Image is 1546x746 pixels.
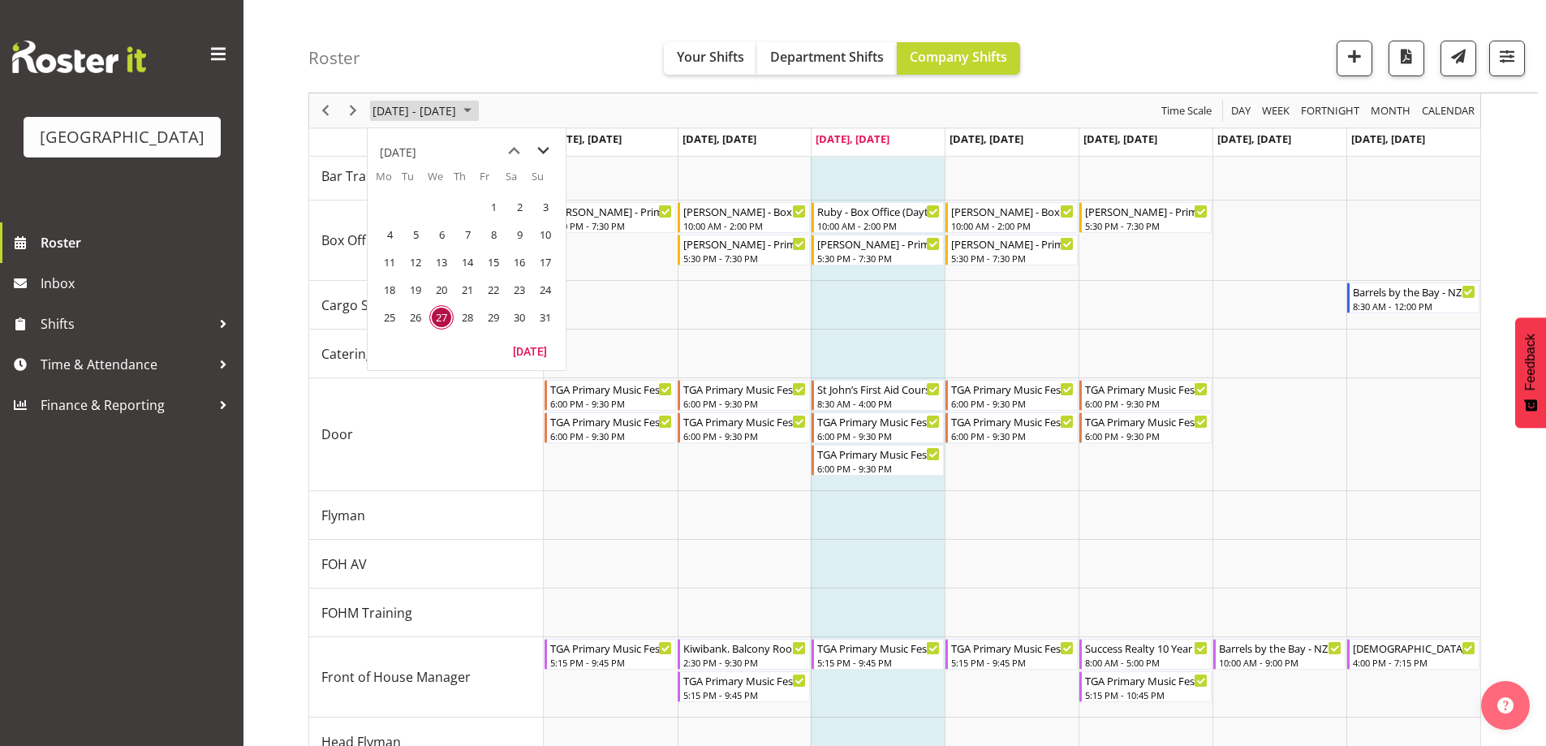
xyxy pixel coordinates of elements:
span: Box Office [321,231,383,250]
button: Time Scale [1159,101,1215,121]
button: Fortnight [1298,101,1363,121]
div: [PERSON_NAME] - Primary School Choir - [PERSON_NAME] [550,203,673,219]
th: Sa [506,169,532,193]
div: Front of House Manager"s event - TGA Primary Music Fest. Songs from Sunny Days. FOHM Shift - Robi... [545,639,677,670]
div: Door"s event - TGA Primary Music Fest. Songs from Sunny Days - Michelle Englehardt Begin From Thu... [945,412,1078,443]
div: 6:00 PM - 9:30 PM [683,397,806,410]
button: Download a PDF of the roster according to the set date range. [1389,41,1424,76]
div: Door"s event - TGA Primary Music Fest. Songs from Sunny Days - Max Allan Begin From Tuesday, Augu... [678,412,810,443]
span: Department Shifts [770,48,884,66]
div: TGA Primary Music Fest. Songs from Sunny Days - [PERSON_NAME] [683,381,806,397]
div: TGA Primary Music Fest. Songs from Sunny Days - [PERSON_NAME] [817,413,940,429]
button: Next [342,101,364,121]
span: Saturday, August 30, 2025 [507,305,532,330]
div: Barrels by the Bay - NZ Whisky Fest Cargo Shed - [PERSON_NAME] [1219,640,1341,656]
span: Friday, August 29, 2025 [481,305,506,330]
button: Department Shifts [757,42,897,75]
span: Sunday, August 10, 2025 [533,222,558,247]
div: Next [339,93,367,127]
span: FOH AV [321,554,367,574]
span: [DATE], [DATE] [548,132,622,146]
div: 5:30 PM - 7:30 PM [951,252,1074,265]
span: Your Shifts [677,48,744,66]
div: Door"s event - TGA Primary Music Fest. Songs from Sunny Days - Alex Freeman Begin From Monday, Au... [545,380,677,411]
div: TGA Primary Music Fest. Songs from Sunny Days. FOHM Shift - [PERSON_NAME] [550,640,673,656]
div: [PERSON_NAME] - Primary School Choir - Songs from the Sunny Days - [PERSON_NAME] Awhina [PERSON_N... [1085,203,1208,219]
div: 5:15 PM - 9:45 PM [683,688,806,701]
div: 6:00 PM - 9:30 PM [1085,429,1208,442]
div: Door"s event - St John’s First Aid Course - Chris Darlington Begin From Wednesday, August 27, 202... [812,380,944,411]
span: [DATE], [DATE] [1083,132,1157,146]
div: 2:30 PM - 9:30 PM [683,656,806,669]
span: Wednesday, August 6, 2025 [429,222,454,247]
span: Day [1229,101,1252,121]
div: Door"s event - TGA Primary Music Fest. Songs from Sunny Days - Alex Freeman Begin From Wednesday,... [812,412,944,443]
span: Wednesday, August 13, 2025 [429,250,454,274]
button: previous month [499,136,528,166]
div: Success Realty 10 Year Lunch Cargo Shed - [PERSON_NAME] [1085,640,1208,656]
button: next month [528,136,558,166]
span: Time & Attendance [41,352,211,377]
button: Add a new shift [1337,41,1372,76]
button: Month [1419,101,1478,121]
h4: Roster [308,49,360,67]
div: Door"s event - TGA Primary Music Fest. Songs from Sunny Days - Tommy Shorter Begin From Friday, A... [1079,380,1212,411]
span: Roster [41,231,235,255]
div: TGA Primary Music Fest. Songs from Sunny Days - [PERSON_NAME] [1085,381,1208,397]
span: Monday, August 4, 2025 [377,222,402,247]
span: Catering [321,344,373,364]
div: Cargo Shed Venue Rep"s event - Barrels by the Bay - NZ Whisky Fest Cargo Shed Pack out - Chris Da... [1347,282,1479,313]
div: Door"s event - TGA Primary Music Fest. Songs from Sunny Days - Max Allan Begin From Friday, Augus... [1079,412,1212,443]
div: TGA Primary Music Fest. Songs from Sunny Days. FOHM Shift - [PERSON_NAME] [951,640,1074,656]
div: Kiwibank. Balcony Room [PERSON_NAME] [683,640,806,656]
td: Catering resource [309,330,544,378]
span: Thursday, August 28, 2025 [455,305,480,330]
td: Box Office resource [309,201,544,281]
span: calendar [1420,101,1476,121]
span: Front of House Manager [321,667,471,687]
div: 5:15 PM - 9:45 PM [817,656,940,669]
span: Friday, August 22, 2025 [481,278,506,302]
div: 10:00 AM - 9:00 PM [1219,656,1341,669]
div: 6:00 PM - 9:30 PM [1085,397,1208,410]
span: Saturday, August 2, 2025 [507,195,532,219]
span: Month [1369,101,1412,121]
span: Wednesday, August 20, 2025 [429,278,454,302]
span: FOHM Training [321,603,412,623]
div: TGA Primary Music Fest. Songs from Sunny Days. FOHM Shift - [PERSON_NAME] [1085,672,1208,688]
span: Thursday, August 7, 2025 [455,222,480,247]
div: [PERSON_NAME] - Primary School Choir - Songs from the Sunny Days - [PERSON_NAME] [683,235,806,252]
span: Thursday, August 14, 2025 [455,250,480,274]
span: Finance & Reporting [41,393,211,417]
th: Mo [376,169,402,193]
div: 5:15 PM - 9:45 PM [550,656,673,669]
div: Front of House Manager"s event - Kiwibank. Balcony Room HV - Aaron Smart Begin From Tuesday, Augu... [678,639,810,670]
div: Door"s event - TGA Primary Music Fest. Songs from Sunny Days - Katherine Madill Begin From Wednes... [812,445,944,476]
div: Door"s event - TGA Primary Music Fest. Songs from Sunny Days - Beana Badenhorst Begin From Monday... [545,412,677,443]
div: 8:30 AM - 12:00 PM [1353,300,1475,313]
div: 6:00 PM - 9:30 PM [550,397,673,410]
button: Previous [315,101,337,121]
div: Box Office"s event - Michelle - Primary School Choir - Songs from the Sunny Days - Michelle Bradb... [678,235,810,265]
td: Flyman resource [309,491,544,540]
button: Today [502,339,558,362]
span: Monday, August 18, 2025 [377,278,402,302]
div: 6:00 PM - 9:30 PM [951,397,1074,410]
div: 6:00 PM - 9:30 PM [817,429,940,442]
span: Saturday, August 9, 2025 [507,222,532,247]
span: Monday, August 25, 2025 [377,305,402,330]
span: [DATE], [DATE] [950,132,1023,146]
div: Ruby - Box Office (Daytime Shifts) - [PERSON_NAME] [817,203,940,219]
span: Feedback [1523,334,1538,390]
span: Saturday, August 23, 2025 [507,278,532,302]
span: Friday, August 15, 2025 [481,250,506,274]
button: Company Shifts [897,42,1020,75]
div: TGA Primary Music Fest. Songs from Sunny Days - [PERSON_NAME] [550,381,673,397]
div: Front of House Manager"s event - Church of Christ Evangelical Mission. FOHM Shift - Aaron Smart B... [1347,639,1479,670]
div: TGA Primary Music Fest. Songs from Sunny Days - [PERSON_NAME] [951,381,1074,397]
div: Front of House Manager"s event - TGA Primary Music Fest. Songs from Sunny Days. FOHM Shift - Dave... [812,639,944,670]
button: August 25 - 31, 2025 [370,101,479,121]
div: 8:30 AM - 4:00 PM [817,397,940,410]
span: Time Scale [1160,101,1213,121]
div: TGA Primary Music Fest. Songs from Sunny Days. FOHM Shift - [PERSON_NAME] [817,640,940,656]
